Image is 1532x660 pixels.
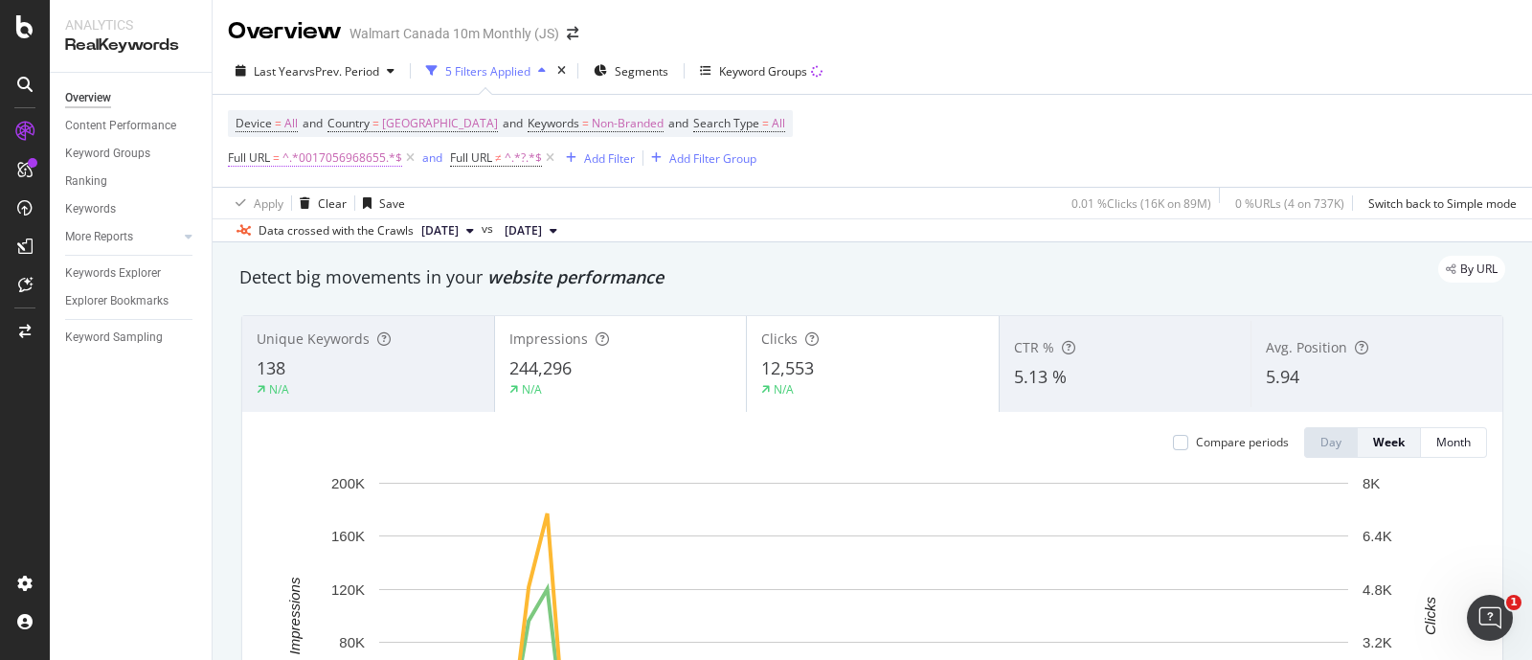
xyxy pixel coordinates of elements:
a: Explorer Bookmarks [65,291,198,311]
button: Day [1304,427,1358,458]
div: Day [1320,434,1341,450]
div: Content Performance [65,116,176,136]
div: Compare periods [1196,434,1289,450]
span: Clicks [761,330,798,348]
span: [GEOGRAPHIC_DATA] [382,110,498,137]
span: Device [236,115,272,131]
span: Last Year [254,63,304,80]
span: and [503,115,523,131]
span: All [284,110,298,137]
button: Apply [228,188,283,218]
button: [DATE] [497,219,565,242]
a: Content Performance [65,116,198,136]
span: = [582,115,589,131]
div: Keyword Groups [65,144,150,164]
div: N/A [269,381,289,398]
div: Analytics [65,15,196,34]
div: Walmart Canada 10m Monthly (JS) [349,24,559,43]
button: Keyword Groups [692,56,830,86]
span: Impressions [509,330,588,348]
div: Keyword Groups [719,63,807,80]
a: Keyword Sampling [65,328,198,348]
span: 5.13 % [1014,365,1067,388]
div: Data crossed with the Crawls [259,222,414,239]
div: 5 Filters Applied [445,63,530,80]
div: legacy label [1438,256,1505,283]
div: Add Filter Group [669,150,756,167]
div: N/A [522,381,542,398]
div: Week [1373,434,1405,450]
div: Keywords [65,199,116,219]
div: Overview [228,15,342,48]
a: Keywords [65,199,198,219]
div: Clear [318,195,347,212]
a: Overview [65,88,198,108]
div: times [553,61,570,80]
span: 1 [1506,595,1521,610]
div: 0 % URLs ( 4 on 737K ) [1235,195,1344,212]
div: Overview [65,88,111,108]
text: 3.2K [1363,634,1392,650]
text: 80K [339,634,365,650]
span: By URL [1460,263,1498,275]
div: Apply [254,195,283,212]
span: = [762,115,769,131]
span: Search Type [693,115,759,131]
button: Clear [292,188,347,218]
div: Ranking [65,171,107,192]
span: Full URL [228,149,270,166]
text: 160K [331,528,365,544]
span: Keywords [528,115,579,131]
div: Keyword Sampling [65,328,163,348]
div: Explorer Bookmarks [65,291,169,311]
text: Impressions [286,577,303,654]
span: Country [327,115,370,131]
text: 4.8K [1363,581,1392,598]
a: Keyword Groups [65,144,198,164]
a: Ranking [65,171,198,192]
text: Clicks [1422,596,1438,634]
span: Full URL [450,149,492,166]
div: and [422,149,442,166]
span: 244,296 [509,356,572,379]
div: Save [379,195,405,212]
span: vs [482,220,497,238]
span: 2024 Sep. 20th [505,222,542,239]
button: Add Filter [558,147,635,170]
iframe: Intercom live chat [1467,595,1513,641]
div: arrow-right-arrow-left [567,27,578,40]
button: Switch back to Simple mode [1361,188,1517,218]
text: 120K [331,581,365,598]
button: and [422,148,442,167]
button: [DATE] [414,219,482,242]
span: Avg. Position [1266,338,1347,356]
button: Month [1421,427,1487,458]
span: = [275,115,282,131]
div: Switch back to Simple mode [1368,195,1517,212]
span: CTR % [1014,338,1054,356]
span: 2025 Oct. 3rd [421,222,459,239]
button: Last YearvsPrev. Period [228,56,402,86]
span: 138 [257,356,285,379]
div: RealKeywords [65,34,196,57]
a: More Reports [65,227,179,247]
span: and [303,115,323,131]
div: 0.01 % Clicks ( 16K on 89M ) [1071,195,1211,212]
span: vs Prev. Period [304,63,379,80]
button: Week [1358,427,1421,458]
span: and [668,115,688,131]
span: ≠ [495,149,502,166]
span: 12,553 [761,356,814,379]
span: 5.94 [1266,365,1299,388]
a: Keywords Explorer [65,263,198,284]
text: 200K [331,475,365,491]
button: Add Filter Group [643,147,756,170]
div: Add Filter [584,150,635,167]
button: Save [355,188,405,218]
span: Unique Keywords [257,330,370,348]
span: = [273,149,280,166]
span: All [772,110,785,137]
div: Keywords Explorer [65,263,161,284]
span: = [372,115,379,131]
button: Segments [586,56,676,86]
